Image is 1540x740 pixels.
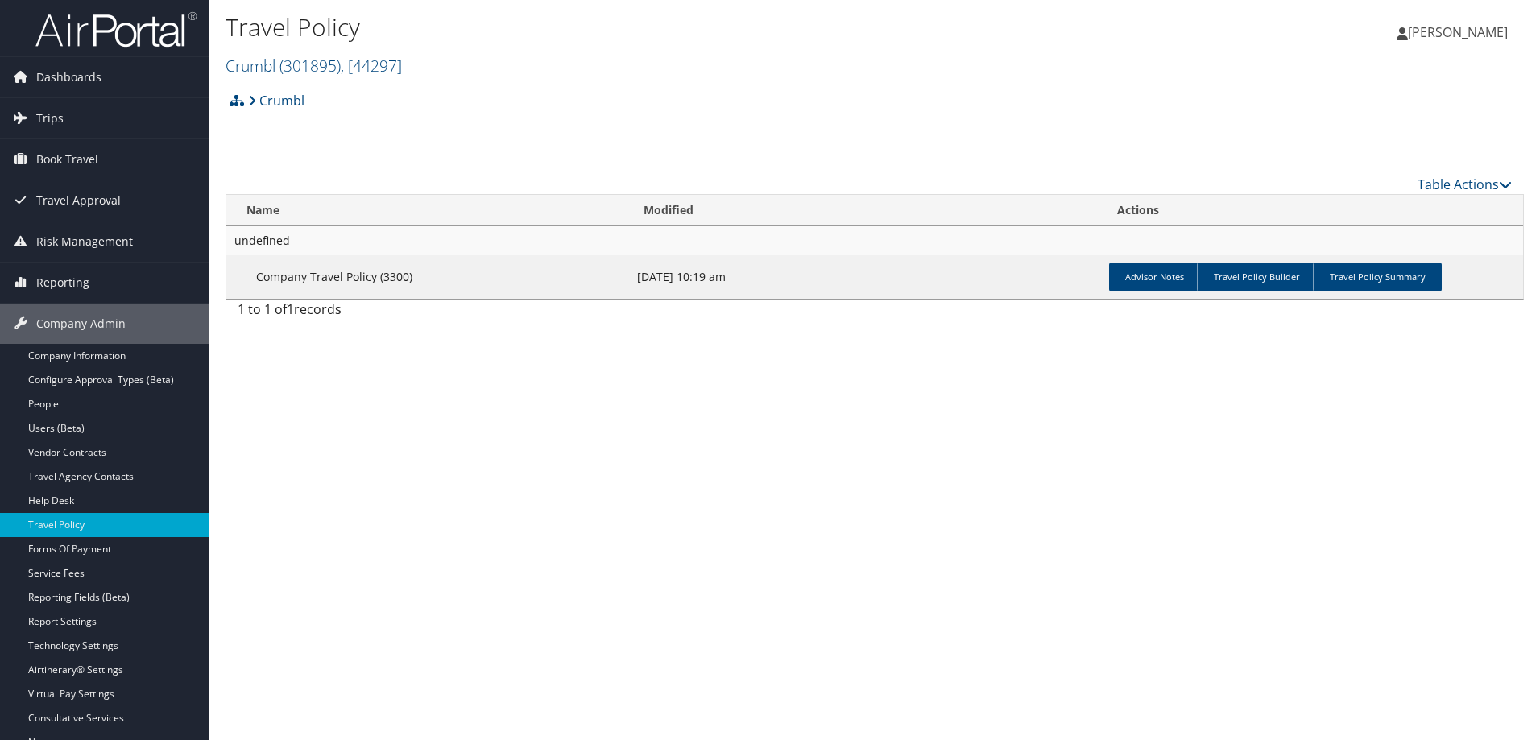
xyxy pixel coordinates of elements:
[341,55,402,76] span: , [ 44297 ]
[36,57,101,97] span: Dashboards
[226,195,629,226] th: Name: activate to sort column ascending
[248,85,304,117] a: Crumbl
[226,55,402,76] a: Crumbl
[1418,176,1512,193] a: Table Actions
[1397,8,1524,56] a: [PERSON_NAME]
[36,139,98,180] span: Book Travel
[279,55,341,76] span: ( 301895 )
[226,10,1091,44] h1: Travel Policy
[226,226,1523,255] td: undefined
[1408,23,1508,41] span: [PERSON_NAME]
[238,300,538,327] div: 1 to 1 of records
[629,255,1103,299] td: [DATE] 10:19 am
[1109,263,1200,291] a: Advisor Notes
[629,195,1103,226] th: Modified: activate to sort column ascending
[1103,195,1523,226] th: Actions
[36,263,89,303] span: Reporting
[36,221,133,262] span: Risk Management
[36,98,64,138] span: Trips
[226,255,629,299] td: Company Travel Policy (3300)
[1197,263,1316,291] a: Travel Policy Builder
[36,304,126,344] span: Company Admin
[35,10,197,48] img: airportal-logo.png
[287,300,294,318] span: 1
[36,180,121,221] span: Travel Approval
[1313,263,1442,291] a: Travel Policy Summary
